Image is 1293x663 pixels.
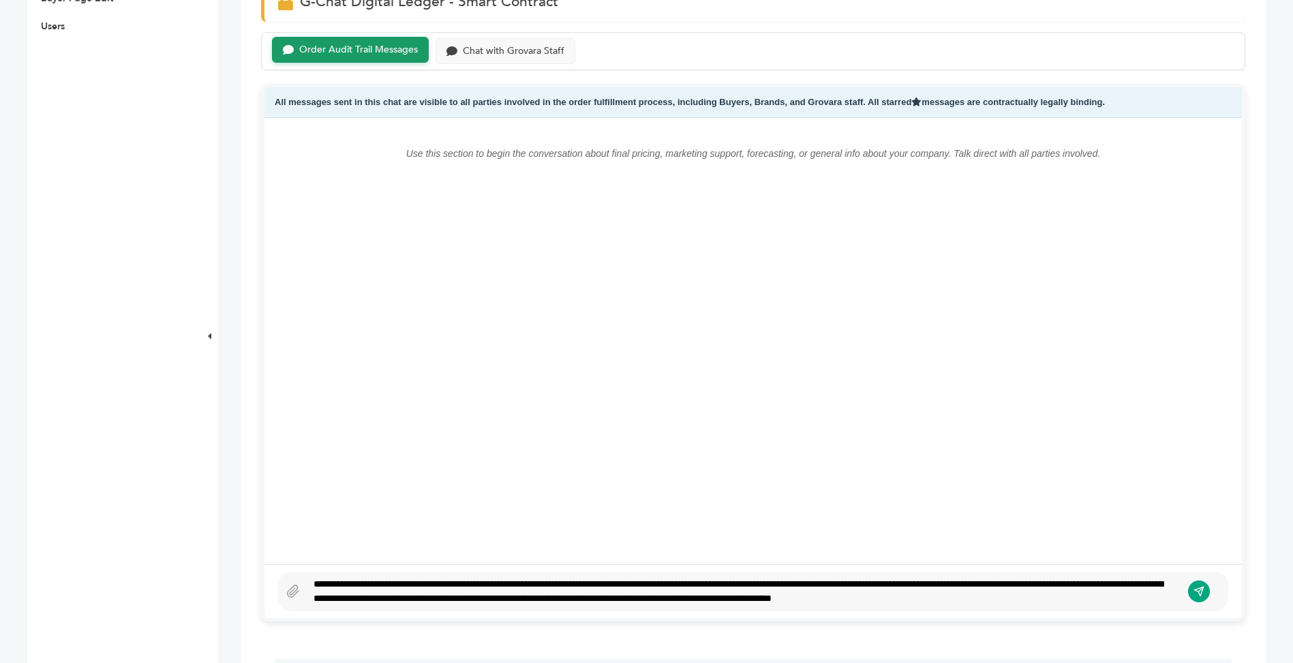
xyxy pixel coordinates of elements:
p: Use this section to begin the conversation about final pricing, marketing support, forecasting, o... [292,145,1215,162]
div: Chat with Grovara Staff [463,46,564,57]
div: Order Audit Trail Messages [299,44,418,56]
a: Users [41,20,65,33]
div: All messages sent in this chat are visible to all parties involved in the order fulfillment proce... [264,87,1242,118]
